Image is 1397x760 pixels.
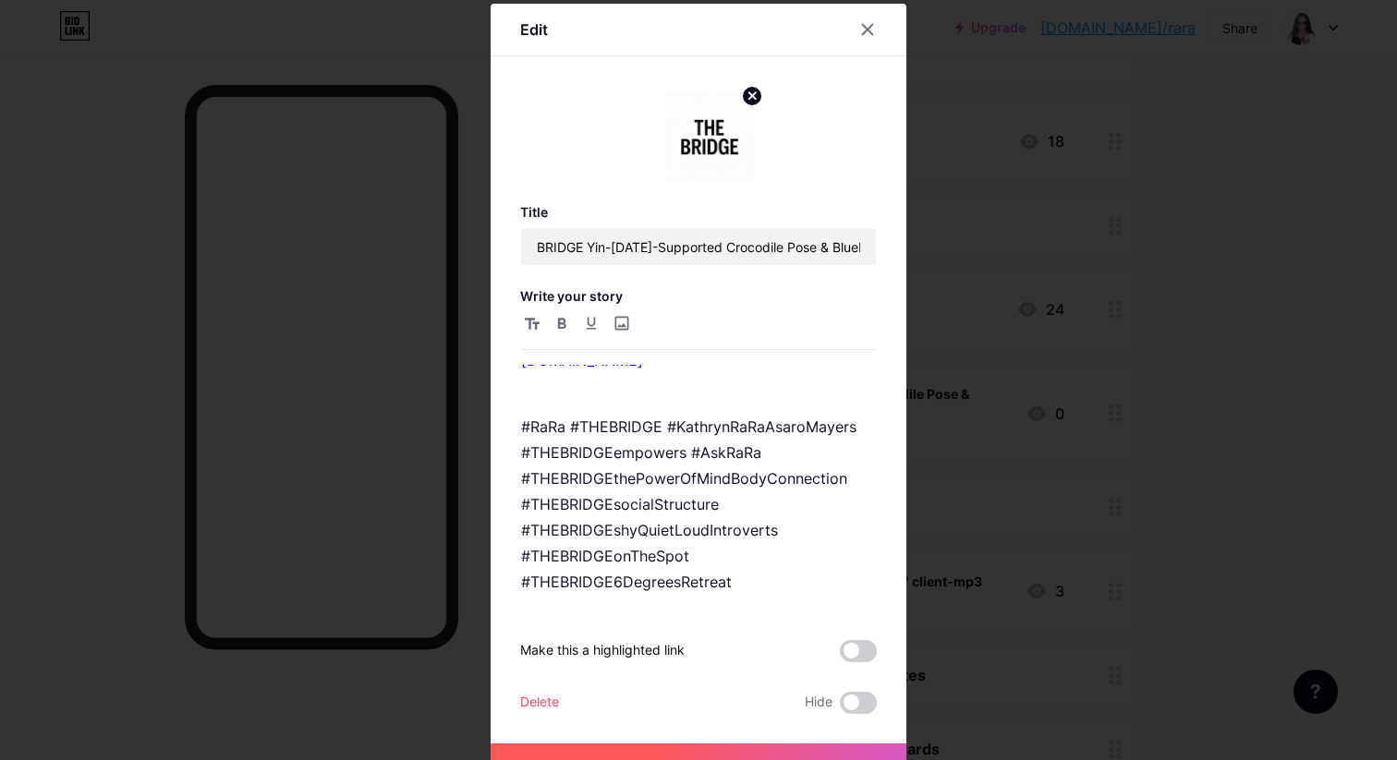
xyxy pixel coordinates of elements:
div: Edit [520,18,548,41]
span: Hide [805,692,832,714]
div: Delete [520,692,559,714]
input: Title [521,228,876,265]
img: link_thumbnail [665,93,754,182]
h3: Write your story [520,288,877,304]
p: #RaRa #THEBRIDGE #KathrynRaRaAsaroMayers #THEBRIDGEempowers #AskRaRa #THEBRIDGEthePowerOfMindBody... [521,388,876,595]
h3: Title [520,204,877,220]
div: Make this a highlighted link [520,640,685,662]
